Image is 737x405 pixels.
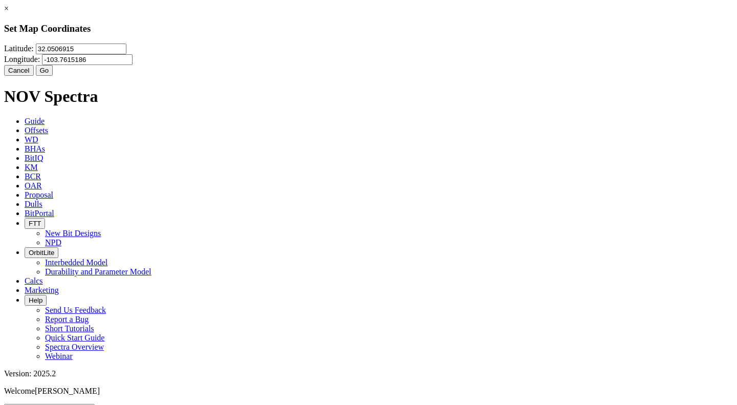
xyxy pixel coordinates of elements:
[4,23,733,34] h3: Set Map Coordinates
[45,238,61,247] a: NPD
[25,286,59,294] span: Marketing
[4,369,733,378] div: Version: 2025.2
[45,315,89,324] a: Report a Bug
[45,352,73,360] a: Webinar
[45,343,104,351] a: Spectra Overview
[45,306,106,314] a: Send Us Feedback
[4,44,34,53] label: Latitude:
[4,87,733,106] h1: NOV Spectra
[25,135,38,144] span: WD
[29,220,41,227] span: FTT
[45,324,94,333] a: Short Tutorials
[25,181,42,190] span: OAR
[4,65,34,76] button: Cancel
[45,267,151,276] a: Durability and Parameter Model
[29,249,54,257] span: OrbitLite
[4,55,40,63] label: Longitude:
[25,144,45,153] span: BHAs
[25,172,41,181] span: BCR
[29,296,42,304] span: Help
[36,65,53,76] button: Go
[4,4,9,13] a: ×
[25,276,43,285] span: Calcs
[45,258,107,267] a: Interbedded Model
[45,333,104,342] a: Quick Start Guide
[25,209,54,218] span: BitPortal
[35,387,100,395] span: [PERSON_NAME]
[25,200,42,208] span: Dulls
[25,126,48,135] span: Offsets
[25,154,43,162] span: BitIQ
[25,117,45,125] span: Guide
[45,229,101,238] a: New Bit Designs
[25,190,53,199] span: Proposal
[4,387,733,396] p: Welcome
[25,163,38,172] span: KM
